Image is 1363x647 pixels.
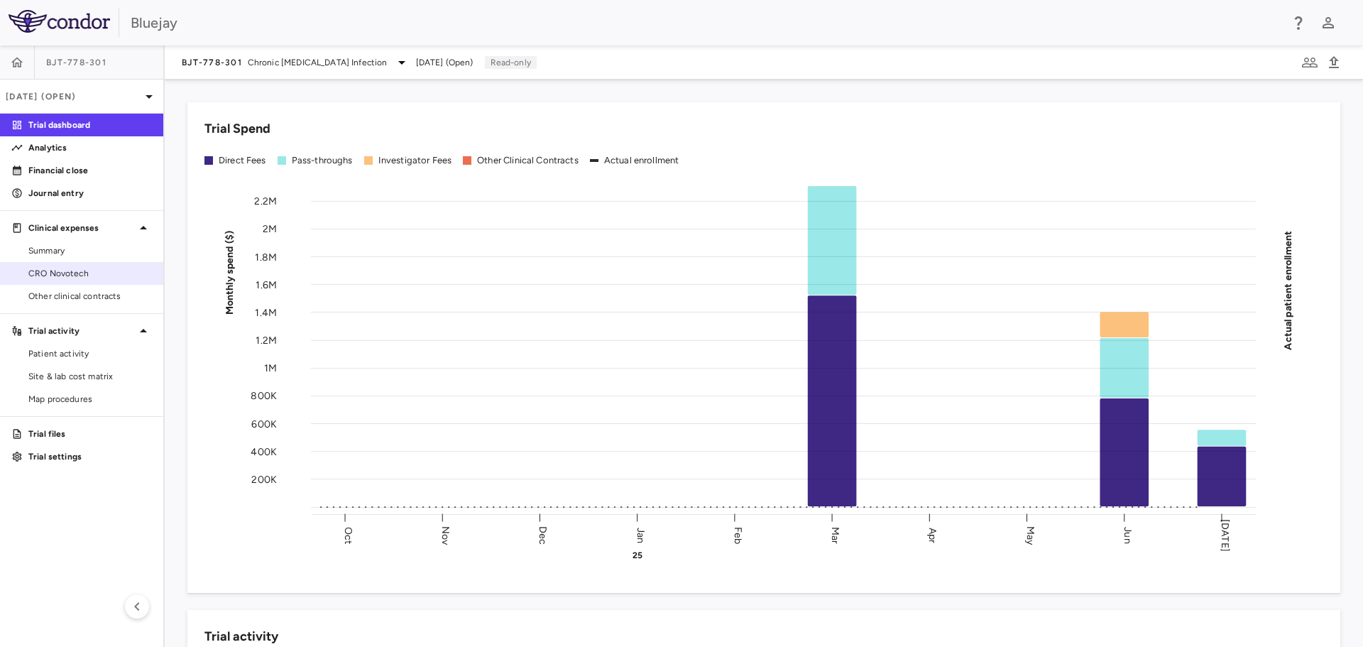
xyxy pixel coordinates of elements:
[635,527,647,543] text: Jan
[1122,527,1134,543] text: Jun
[204,119,270,138] h6: Trial Spend
[342,526,354,543] text: Oct
[28,347,152,360] span: Patient activity
[416,56,474,69] span: [DATE] (Open)
[28,393,152,406] span: Map procedures
[28,244,152,257] span: Summary
[46,57,106,68] span: BJT-778-301
[28,370,152,383] span: Site & lab cost matrix
[633,550,642,560] text: 25
[256,335,277,347] tspan: 1.2M
[251,418,277,430] tspan: 600K
[926,527,938,543] text: Apr
[28,450,152,463] p: Trial settings
[251,473,277,485] tspan: 200K
[28,325,135,337] p: Trial activity
[292,154,353,167] div: Pass-throughs
[1282,230,1294,349] tspan: Actual patient enrollment
[9,10,110,33] img: logo-full-SnFGN8VE.png
[28,164,152,177] p: Financial close
[829,526,841,543] text: Mar
[204,627,278,646] h6: Trial activity
[224,230,236,315] tspan: Monthly spend ($)
[28,187,152,200] p: Journal entry
[255,306,277,318] tspan: 1.4M
[537,526,549,544] text: Dec
[28,222,135,234] p: Clinical expenses
[251,390,277,402] tspan: 800K
[6,90,141,103] p: [DATE] (Open)
[248,56,388,69] span: Chronic [MEDICAL_DATA] Infection
[251,445,277,457] tspan: 400K
[28,119,152,131] p: Trial dashboard
[732,526,744,543] text: Feb
[28,290,152,303] span: Other clinical contracts
[256,278,277,290] tspan: 1.6M
[378,154,452,167] div: Investigator Fees
[28,428,152,440] p: Trial files
[182,57,242,68] span: BJT-778-301
[439,526,451,545] text: Nov
[28,267,152,280] span: CRO Novotech
[604,154,679,167] div: Actual enrollment
[263,223,277,235] tspan: 2M
[485,56,537,69] p: Read-only
[1219,519,1231,552] text: [DATE]
[1024,526,1036,545] text: May
[477,154,579,167] div: Other Clinical Contracts
[131,12,1281,33] div: Bluejay
[255,251,277,263] tspan: 1.8M
[254,195,277,207] tspan: 2.2M
[264,362,277,374] tspan: 1M
[219,154,266,167] div: Direct Fees
[28,141,152,154] p: Analytics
